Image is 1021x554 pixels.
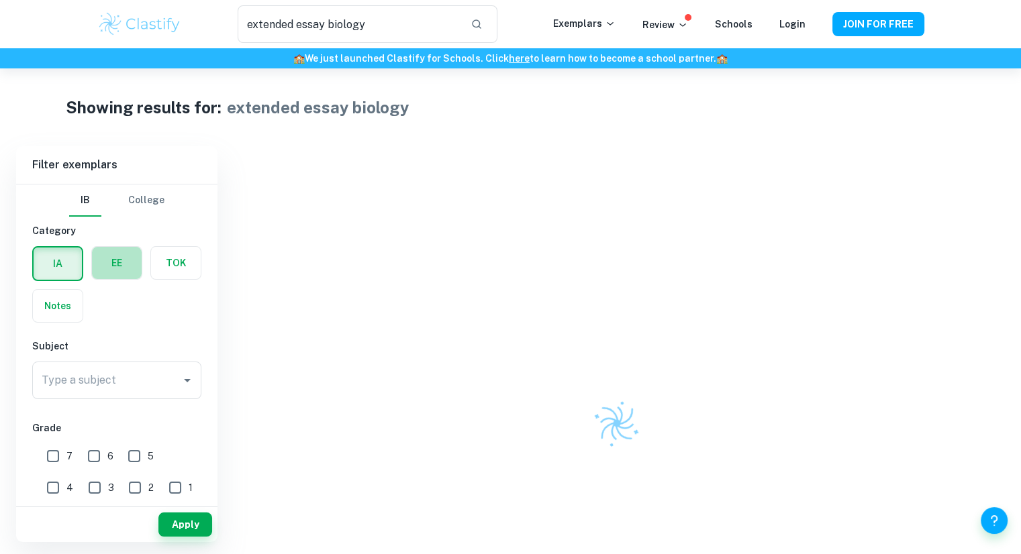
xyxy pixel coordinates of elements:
span: 5 [148,449,154,463]
p: Exemplars [553,16,616,31]
button: Open [178,371,197,390]
h6: Filter exemplars [16,146,217,184]
img: Clastify logo [97,11,183,38]
span: 7 [66,449,72,463]
span: 4 [66,480,73,495]
button: Help and Feedback [981,507,1008,534]
a: here [509,53,530,64]
button: IB [69,184,101,217]
h6: Category [32,223,201,238]
span: 1 [189,480,193,495]
span: 6 [107,449,113,463]
h6: Subject [32,339,201,353]
a: Login [779,19,806,30]
input: Search for any exemplars... [238,5,459,43]
h6: Grade [32,421,201,435]
button: College [128,184,164,217]
span: 3 [108,480,114,495]
span: 🏫 [293,53,305,64]
button: IA [34,247,82,280]
a: Schools [715,19,752,30]
button: EE [92,247,142,279]
button: JOIN FOR FREE [832,12,924,36]
h6: We just launched Clastify for Schools. Click to learn how to become a school partner. [3,51,1018,66]
div: Filter type choice [69,184,164,217]
button: Apply [158,512,212,537]
p: Review [642,17,688,32]
h1: Showing results for: [66,95,222,119]
h1: extended essay biology [227,95,409,119]
img: Clastify logo [585,392,648,455]
span: 2 [148,480,154,495]
button: Notes [33,290,83,322]
span: 🏫 [716,53,728,64]
button: TOK [151,247,201,279]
